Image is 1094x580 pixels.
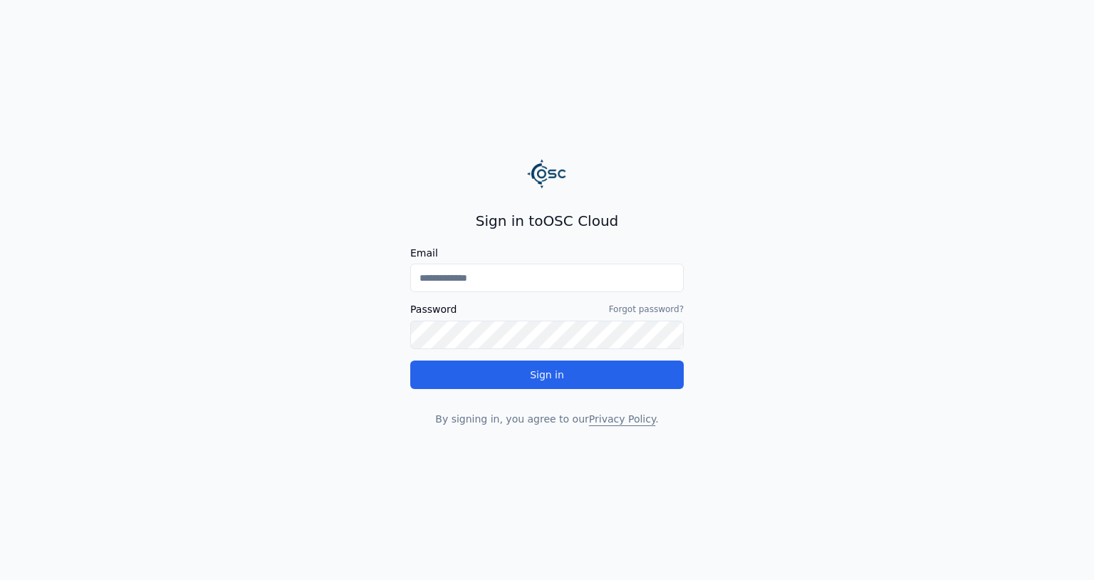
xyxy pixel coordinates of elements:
label: Email [410,248,684,258]
img: Logo [527,154,567,194]
a: Forgot password? [609,304,684,315]
h2: Sign in to OSC Cloud [410,211,684,231]
label: Password [410,304,457,314]
a: Privacy Policy [589,413,655,425]
button: Sign in [410,361,684,389]
p: By signing in, you agree to our . [410,412,684,426]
